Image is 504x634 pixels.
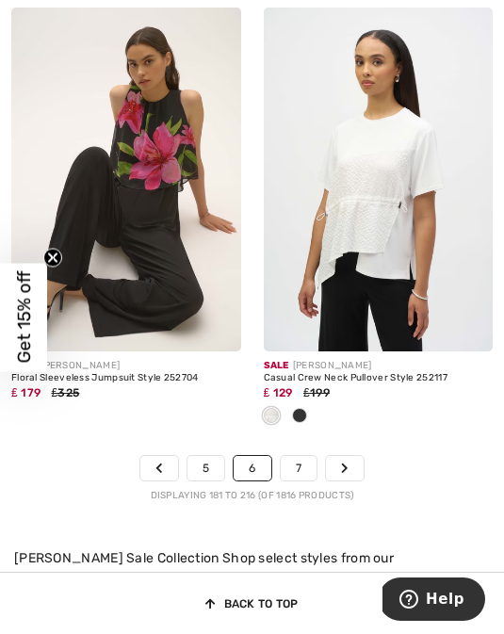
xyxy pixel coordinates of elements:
[264,360,289,371] span: Sale
[14,548,490,588] div: [PERSON_NAME] Sale Collection Shop select styles from our [PERSON_NAME] collection, now on sale. ...
[13,271,35,364] span: Get 15% off
[382,577,485,625] iframe: Opens a widget where you can find more information
[11,386,41,399] span: ₤ 179
[11,8,241,351] img: Floral Sleeveless Jumpsuit Style 252704. Black/Multi
[187,456,224,480] a: 5
[303,386,330,399] span: ₤199
[285,401,314,432] div: Black
[257,401,285,432] div: Vanilla
[281,456,317,480] a: 7
[264,386,293,399] span: ₤ 129
[43,248,62,267] button: Close teaser
[264,8,494,351] img: Casual Crew Neck Pullover Style 252117. Vanilla
[11,359,241,373] div: [PERSON_NAME]
[52,386,80,399] span: ₤325
[234,456,270,480] a: 6
[11,373,241,384] div: Floral Sleeveless Jumpsuit Style 252704
[264,373,494,384] div: Casual Crew Neck Pullover Style 252117
[264,359,494,373] div: [PERSON_NAME]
